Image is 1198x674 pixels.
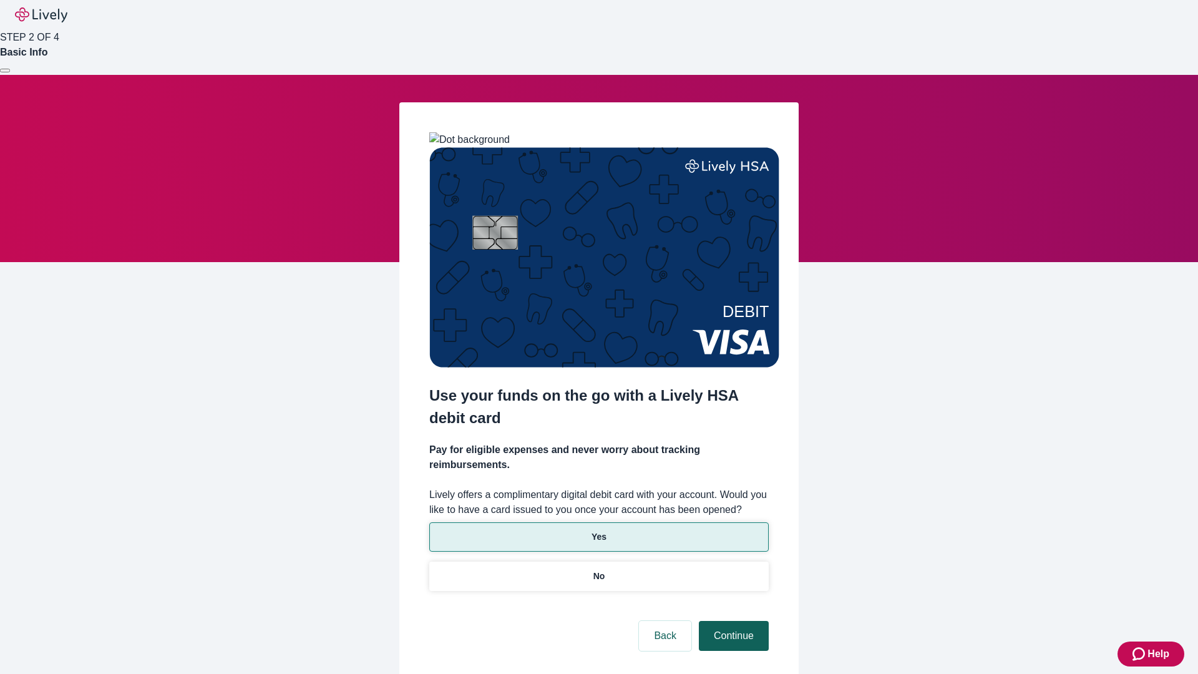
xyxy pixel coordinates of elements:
[429,562,769,591] button: No
[429,384,769,429] h2: Use your funds on the go with a Lively HSA debit card
[1147,647,1169,662] span: Help
[1132,647,1147,662] svg: Zendesk support icon
[429,147,779,368] img: Debit card
[593,570,605,583] p: No
[639,621,691,651] button: Back
[429,442,769,472] h4: Pay for eligible expenses and never worry about tracking reimbursements.
[429,132,510,147] img: Dot background
[429,487,769,517] label: Lively offers a complimentary digital debit card with your account. Would you like to have a card...
[1118,642,1184,667] button: Zendesk support iconHelp
[592,530,606,544] p: Yes
[15,7,67,22] img: Lively
[429,522,769,552] button: Yes
[699,621,769,651] button: Continue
